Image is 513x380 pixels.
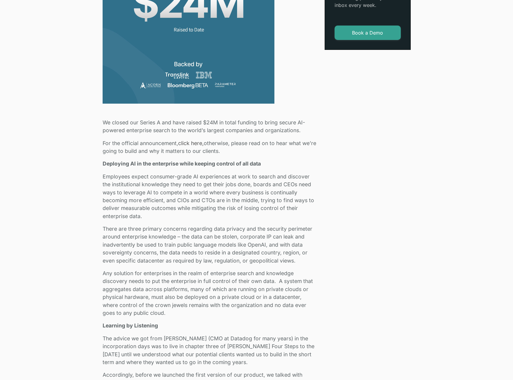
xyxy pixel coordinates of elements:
iframe: Chat Widget [483,351,513,380]
strong: Learning by Listening [103,322,158,329]
a: Book a Demo [335,26,401,40]
strong: Deploying AI in the enterprise while keeping control of all data [103,160,261,167]
a: click here, [178,140,204,146]
p: The advice we got from [PERSON_NAME] (CMO at Datadog for many years) in the incorporation days wa... [103,335,317,366]
p: For the official announcement, otherwise, please read on to hear what we’re going to build and wh... [103,139,317,155]
div: Widget de chat [483,351,513,380]
p: We closed our Series A and have raised $24M in total funding to bring secure AI-powered enterpris... [103,119,317,135]
p: Employees expect consumer-grade AI experiences at work to search and discover the institutional k... [103,173,317,220]
p: There are three primary concerns regarding data privacy and the security perimeter around enterpr... [103,225,317,265]
p: Any solution for enterprises in the realm of enterprise search and knowledge discovery needs to p... [103,269,317,317]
